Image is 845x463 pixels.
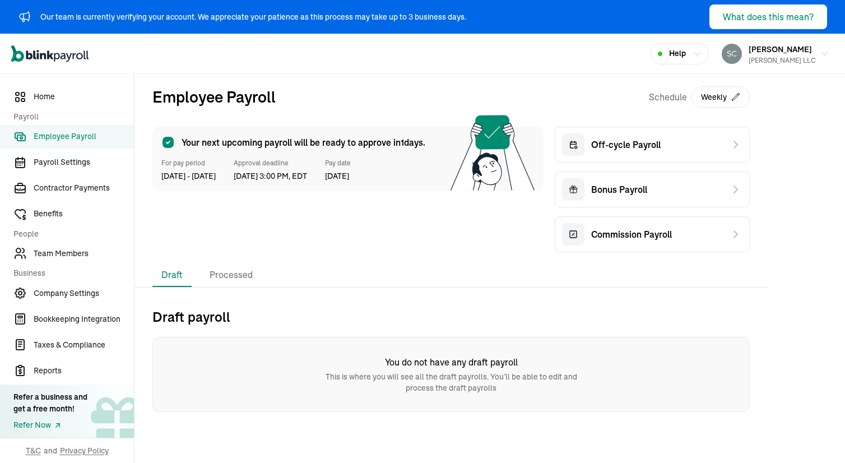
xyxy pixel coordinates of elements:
[201,263,262,287] li: Processed
[34,248,134,260] span: Team Members
[591,228,672,241] span: Commission Payroll
[40,11,466,23] div: Our team is currently verifying your account. We appreciate your patience as this process may tak...
[325,170,351,182] span: [DATE]
[152,263,192,287] li: Draft
[34,365,134,377] span: Reports
[34,182,134,194] span: Contractor Payments
[234,158,307,168] span: Approval deadline
[13,419,87,431] a: Refer Now
[651,43,709,64] button: Help
[234,170,307,182] span: [DATE] 3:00 PM, EDT
[649,85,750,109] div: Schedule
[317,371,586,393] p: This is where you will see all the draft payrolls. You’ll be able to edit and process the draft p...
[152,308,750,326] h2: Draft payroll
[669,48,686,59] span: Help
[13,391,87,415] div: Refer a business and get a free month!
[13,267,127,279] span: Business
[161,170,216,182] span: [DATE] - [DATE]
[723,10,814,24] div: What does this mean?
[60,445,109,456] span: Privacy Policy
[591,138,661,151] span: Off-cycle Payroll
[152,85,276,109] h2: Employee Payroll
[13,111,127,123] span: Payroll
[161,158,216,168] span: For pay period
[691,86,750,108] button: Weekly
[34,91,134,103] span: Home
[709,4,827,29] button: What does this mean?
[749,55,816,66] div: [PERSON_NAME] LLC
[34,208,134,220] span: Benefits
[325,158,351,168] span: Pay date
[34,156,134,168] span: Payroll Settings
[34,313,134,325] span: Bookkeeping Integration
[11,38,89,70] nav: Global
[749,44,812,54] span: [PERSON_NAME]
[591,183,647,196] span: Bonus Payroll
[717,40,834,68] button: [PERSON_NAME][PERSON_NAME] LLC
[182,136,425,149] span: Your next upcoming payroll will be ready to approve in 1 days.
[317,355,586,369] h6: You do not have any draft payroll
[26,445,41,456] span: T&C
[658,342,845,463] iframe: Chat Widget
[34,131,134,142] span: Employee Payroll
[34,288,134,299] span: Company Settings
[34,339,134,351] span: Taxes & Compliance
[13,228,127,240] span: People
